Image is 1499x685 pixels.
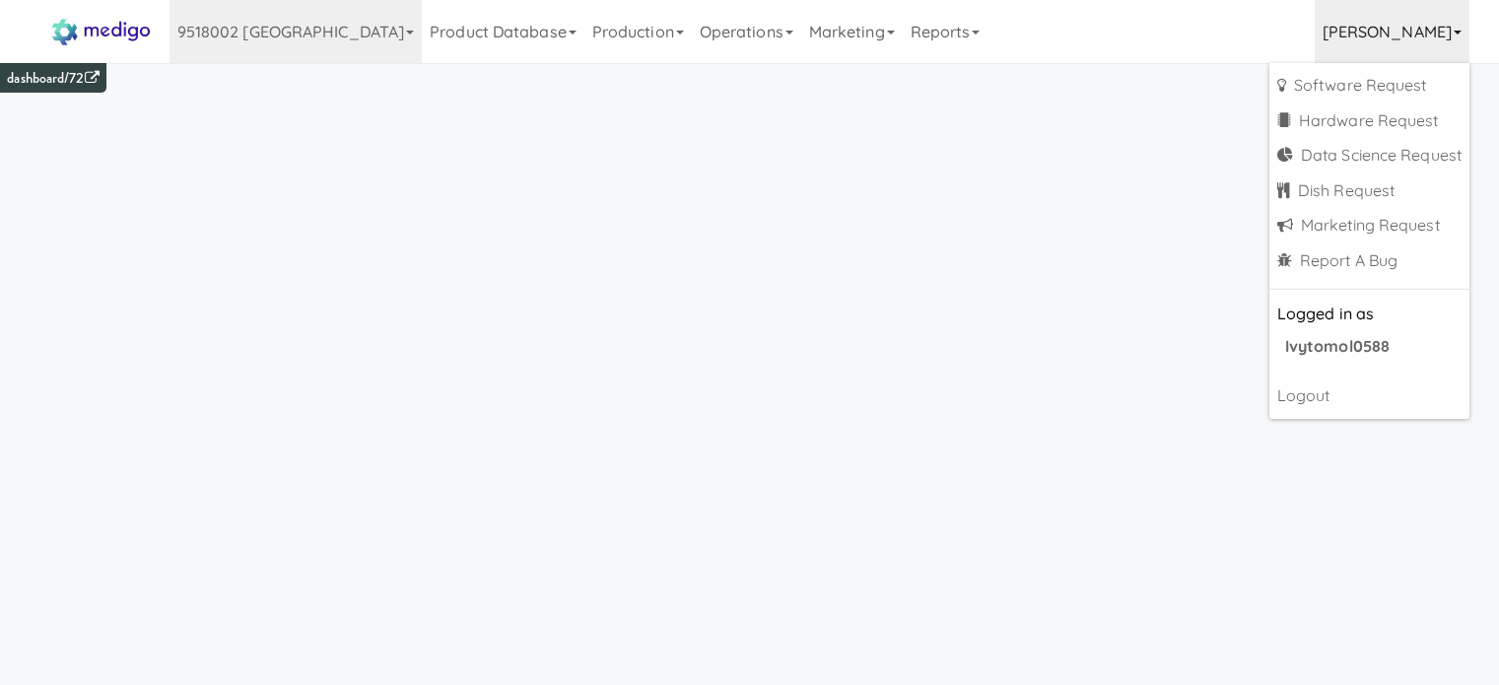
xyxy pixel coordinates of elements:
[7,68,99,89] a: dashboard/72
[1269,300,1469,378] li: Logged in as
[1277,329,1469,365] a: ivytomol0588
[1269,103,1469,139] a: Hardware Request
[44,15,155,49] img: Micromart
[1269,68,1469,103] a: Software Request
[1269,138,1469,173] a: Data Science Request
[1285,336,1390,356] b: ivytomol0588
[1269,208,1469,243] a: Marketing Request
[1269,378,1469,414] a: Logout
[1269,173,1469,209] a: Dish Request
[1269,243,1469,279] a: Report a bug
